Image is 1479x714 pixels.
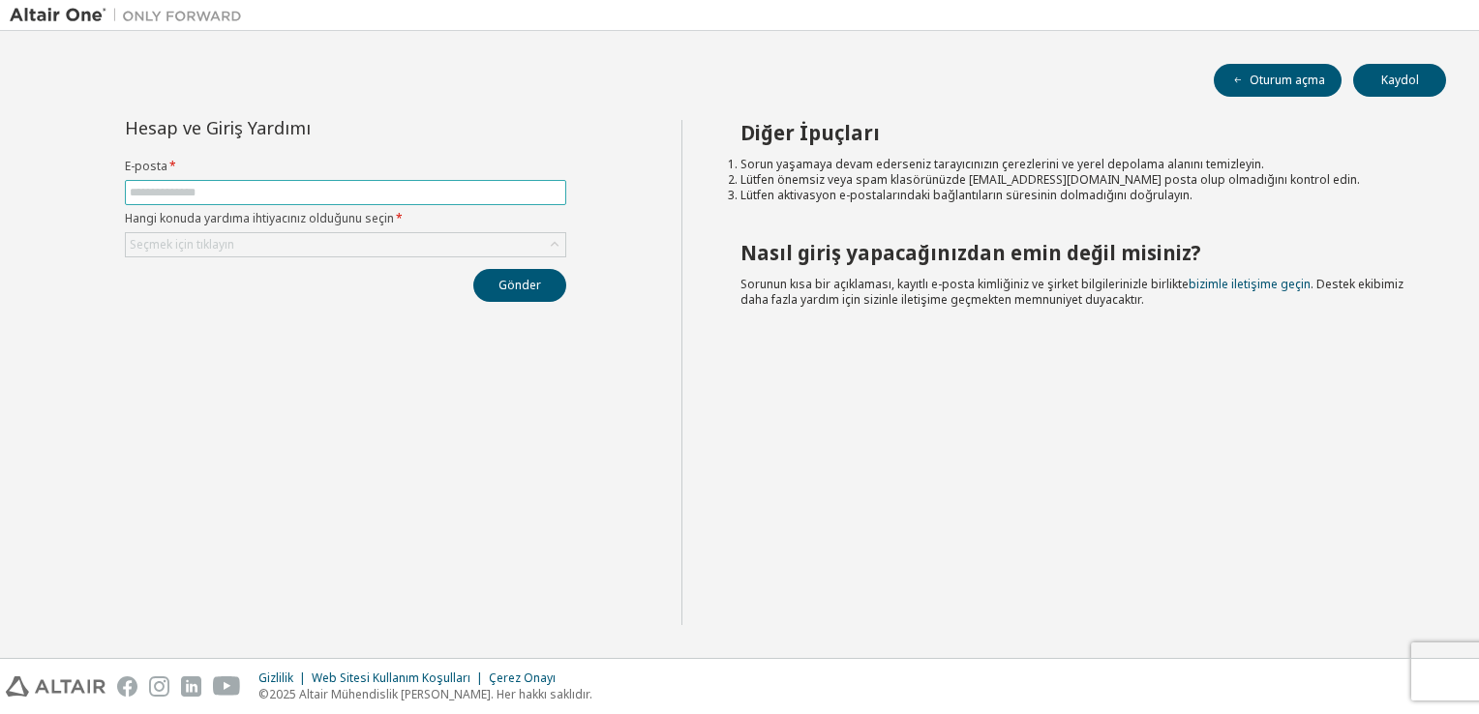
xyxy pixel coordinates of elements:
[1250,73,1325,88] font: Oturum açma
[258,670,312,686] div: Gizlilik
[6,676,106,697] img: altair_logo.svg
[258,686,592,702] p: ©
[1353,64,1446,97] button: Kaydol
[126,233,565,256] div: Seçmek için tıklayın
[125,158,167,174] font: E-posta
[740,188,1412,203] li: Lütfen aktivasyon e-postalarındaki bağlantıların süresinin dolmadığını doğrulayın.
[125,120,478,135] div: Hesap ve Giriş Yardımı
[1189,276,1311,292] a: bizimle iletişime geçin
[473,269,566,302] button: Gönder
[269,686,592,702] font: 2025 Altair Mühendislik [PERSON_NAME]. Her hakkı saklıdır.
[740,240,1412,265] h2: Nasıl giriş yapacağınızdan emin değil misiniz?
[10,6,252,25] img: Altair Bir
[149,676,169,697] img: instagram.svg
[1214,64,1342,97] button: Oturum açma
[740,120,1412,145] h2: Diğer İpuçları
[740,172,1412,188] li: Lütfen önemsiz veya spam klasörünüzde [EMAIL_ADDRESS][DOMAIN_NAME] posta olup olmadığını kontrol ...
[740,276,1404,308] span: Sorunun kısa bir açıklaması, kayıtlı e-posta kimliğiniz ve şirket bilgilerinizle birlikte . Deste...
[181,676,201,697] img: linkedin.svg
[125,210,394,226] font: Hangi konuda yardıma ihtiyacınız olduğunu seçin
[489,670,567,686] div: Çerez Onayı
[117,676,137,697] img: facebook.svg
[312,670,489,686] div: Web Sitesi Kullanım Koşulları
[130,237,234,253] div: Seçmek için tıklayın
[740,157,1412,172] li: Sorun yaşamaya devam ederseniz tarayıcınızın çerezlerini ve yerel depolama alanını temizleyin.
[213,676,241,697] img: youtube.svg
